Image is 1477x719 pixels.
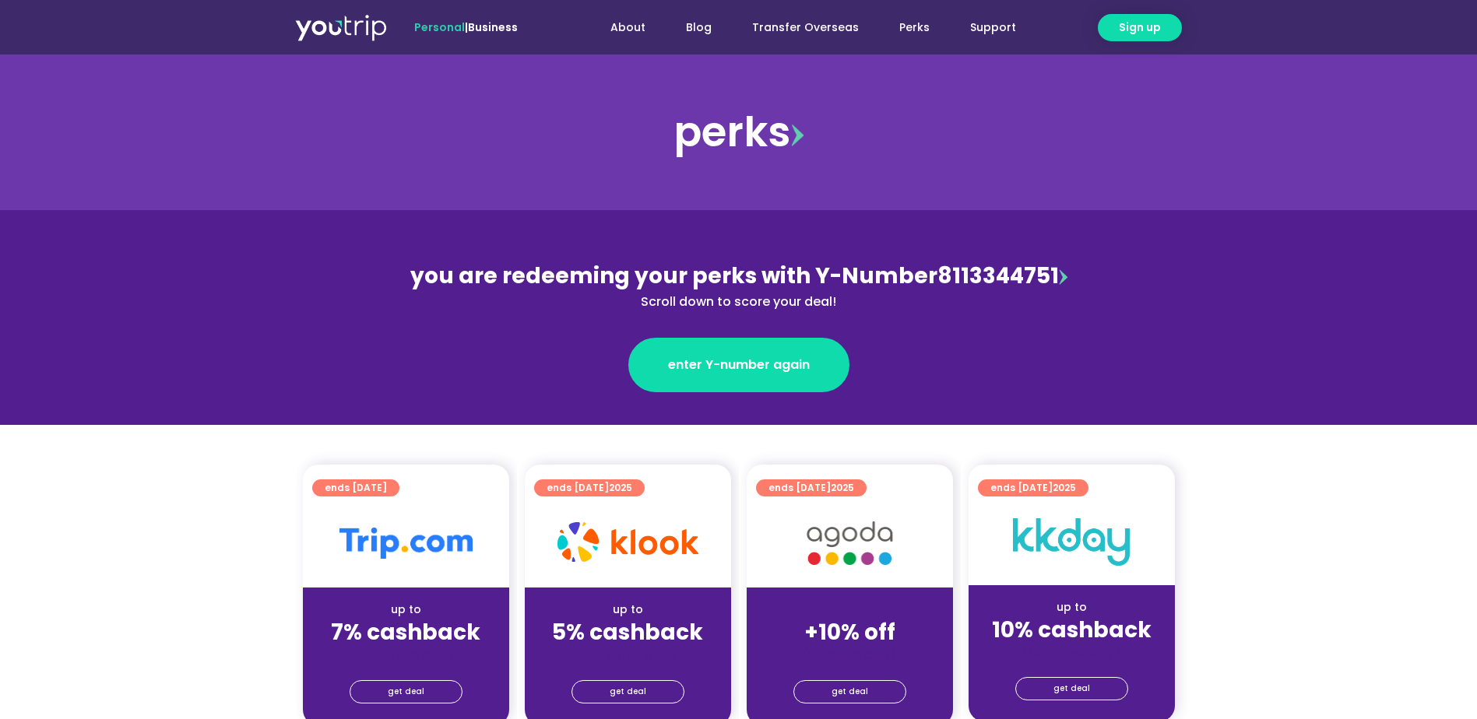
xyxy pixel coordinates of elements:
strong: +10% off [804,617,895,647]
span: get deal [610,681,646,703]
span: enter Y-number again [668,356,810,374]
a: get deal [571,680,684,703]
strong: 7% cashback [331,617,480,647]
a: Business [468,19,518,35]
span: ends [DATE] [547,479,632,496]
span: 2025 [1053,481,1076,494]
span: Personal [414,19,465,35]
span: ends [DATE] [990,479,1076,496]
div: (for stays only) [981,644,1162,661]
div: up to [315,602,497,618]
div: 8113344751 [401,260,1077,311]
span: Sign up [1119,19,1161,36]
a: Support [950,13,1036,42]
span: get deal [1053,678,1090,700]
a: Transfer Overseas [732,13,879,42]
span: ends [DATE] [325,479,387,496]
div: (for stays only) [537,647,719,663]
span: up to [835,602,864,617]
div: Scroll down to score your deal! [401,293,1077,311]
a: get deal [350,680,462,703]
span: get deal [388,681,424,703]
a: Perks [879,13,950,42]
span: you are redeeming your perks with Y-Number [410,261,937,291]
span: ends [DATE] [768,479,854,496]
span: get deal [832,681,868,703]
a: enter Y-number again [628,338,849,392]
span: 2025 [831,481,854,494]
div: up to [537,602,719,618]
span: | [414,19,518,35]
div: up to [981,599,1162,616]
div: (for stays only) [759,647,941,663]
strong: 5% cashback [552,617,703,647]
nav: Menu [560,13,1036,42]
a: ends [DATE]2025 [756,479,867,496]
a: get deal [1015,677,1128,700]
span: 2025 [609,481,632,494]
a: About [590,13,666,42]
a: Blog [666,13,732,42]
a: Sign up [1098,14,1182,41]
a: get deal [793,680,906,703]
div: (for stays only) [315,647,497,663]
a: ends [DATE]2025 [534,479,645,496]
strong: 10% cashback [992,615,1152,645]
a: ends [DATE]2025 [978,479,1088,496]
a: ends [DATE] [312,479,399,496]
